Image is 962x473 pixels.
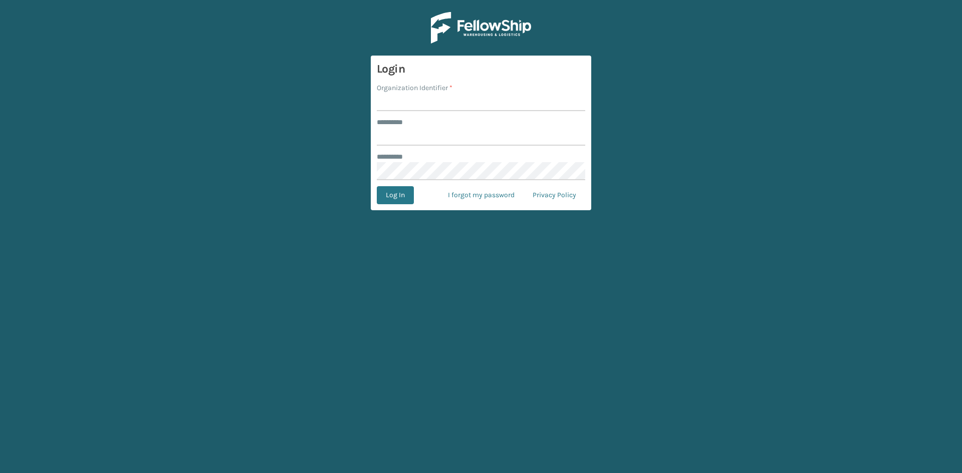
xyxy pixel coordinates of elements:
[377,83,452,93] label: Organization Identifier
[524,186,585,204] a: Privacy Policy
[377,186,414,204] button: Log In
[377,62,585,77] h3: Login
[439,186,524,204] a: I forgot my password
[431,12,531,44] img: Logo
